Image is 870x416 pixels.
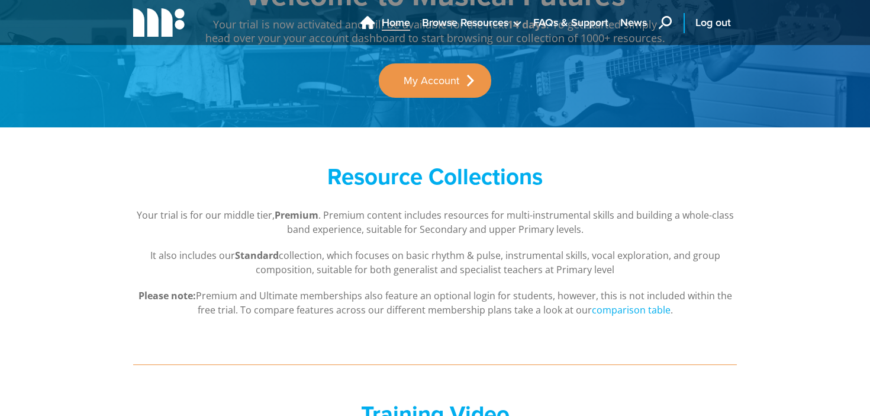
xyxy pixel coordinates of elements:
p: Premium and Ultimate memberships also feature an optional login for students, however, this is no... [133,289,737,317]
p: It also includes our collection, which focuses on basic rhythm & pulse, instrumental skills, voca... [133,248,737,277]
span: News [620,15,647,31]
a: comparison table [592,303,671,317]
h2: Resource Collections [204,163,666,190]
a: My Account [379,63,491,98]
span: Browse Resources [422,15,508,31]
strong: Standard [235,249,279,262]
span: Home [382,15,410,31]
strong: Please note: [138,289,196,302]
span: FAQs & Support [533,15,608,31]
p: Your trial is for our middle tier, . Premium content includes resources for multi-instrumental sk... [133,208,737,236]
span: Log out [695,15,731,31]
strong: Premium [275,209,318,222]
